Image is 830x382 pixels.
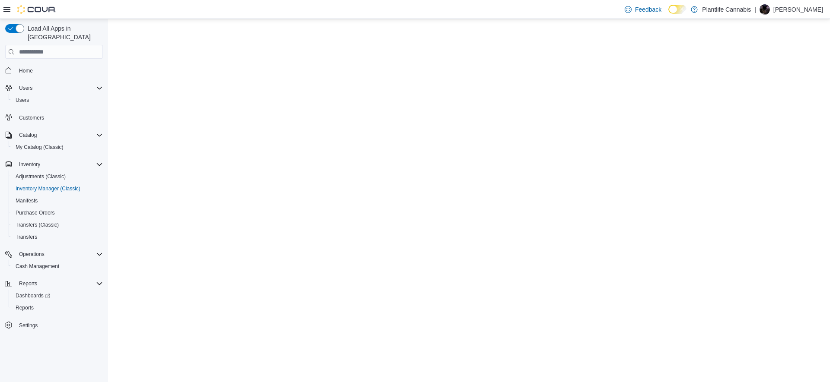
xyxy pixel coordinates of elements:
[12,232,41,242] a: Transfers
[12,95,32,105] a: Users
[19,114,44,121] span: Customers
[12,261,63,272] a: Cash Management
[16,144,64,151] span: My Catalog (Classic)
[12,303,37,313] a: Reports
[12,171,69,182] a: Adjustments (Classic)
[12,95,103,105] span: Users
[9,290,106,302] a: Dashboards
[16,112,103,123] span: Customers
[9,260,106,272] button: Cash Management
[9,231,106,243] button: Transfers
[16,263,59,270] span: Cash Management
[16,83,103,93] span: Users
[19,161,40,168] span: Inventory
[16,97,29,104] span: Users
[668,5,686,14] input: Dark Mode
[2,111,106,124] button: Customers
[12,261,103,272] span: Cash Management
[16,113,48,123] a: Customers
[12,220,103,230] span: Transfers (Classic)
[16,209,55,216] span: Purchase Orders
[2,64,106,76] button: Home
[16,130,103,140] span: Catalog
[9,207,106,219] button: Purchase Orders
[2,248,106,260] button: Operations
[16,320,41,331] a: Settings
[19,322,38,329] span: Settings
[635,5,661,14] span: Feedback
[12,142,67,152] a: My Catalog (Classic)
[12,232,103,242] span: Transfers
[16,173,66,180] span: Adjustments (Classic)
[16,83,36,93] button: Users
[9,94,106,106] button: Users
[2,278,106,290] button: Reports
[19,280,37,287] span: Reports
[12,290,54,301] a: Dashboards
[16,249,48,259] button: Operations
[621,1,665,18] a: Feedback
[5,60,103,354] nav: Complex example
[16,304,34,311] span: Reports
[12,183,103,194] span: Inventory Manager (Classic)
[12,171,103,182] span: Adjustments (Classic)
[12,303,103,313] span: Reports
[754,4,756,15] p: |
[19,251,45,258] span: Operations
[773,4,823,15] p: [PERSON_NAME]
[16,292,50,299] span: Dashboards
[9,302,106,314] button: Reports
[19,67,33,74] span: Home
[9,219,106,231] button: Transfers (Classic)
[2,129,106,141] button: Catalog
[12,196,103,206] span: Manifests
[760,4,770,15] div: Jenn Armitage
[12,208,58,218] a: Purchase Orders
[9,141,106,153] button: My Catalog (Classic)
[2,82,106,94] button: Users
[16,65,103,76] span: Home
[16,278,103,289] span: Reports
[19,85,32,92] span: Users
[16,66,36,76] a: Home
[9,195,106,207] button: Manifests
[24,24,103,41] span: Load All Apps in [GEOGRAPHIC_DATA]
[12,183,84,194] a: Inventory Manager (Classic)
[12,142,103,152] span: My Catalog (Classic)
[12,196,41,206] a: Manifests
[16,159,44,170] button: Inventory
[16,159,103,170] span: Inventory
[16,130,40,140] button: Catalog
[2,158,106,170] button: Inventory
[16,197,38,204] span: Manifests
[12,290,103,301] span: Dashboards
[16,234,37,240] span: Transfers
[16,185,80,192] span: Inventory Manager (Classic)
[2,319,106,331] button: Settings
[16,278,41,289] button: Reports
[17,5,56,14] img: Cova
[12,220,62,230] a: Transfers (Classic)
[9,170,106,183] button: Adjustments (Classic)
[9,183,106,195] button: Inventory Manager (Classic)
[16,320,103,331] span: Settings
[12,208,103,218] span: Purchase Orders
[16,221,59,228] span: Transfers (Classic)
[16,249,103,259] span: Operations
[19,132,37,139] span: Catalog
[702,4,751,15] p: Plantlife Cannabis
